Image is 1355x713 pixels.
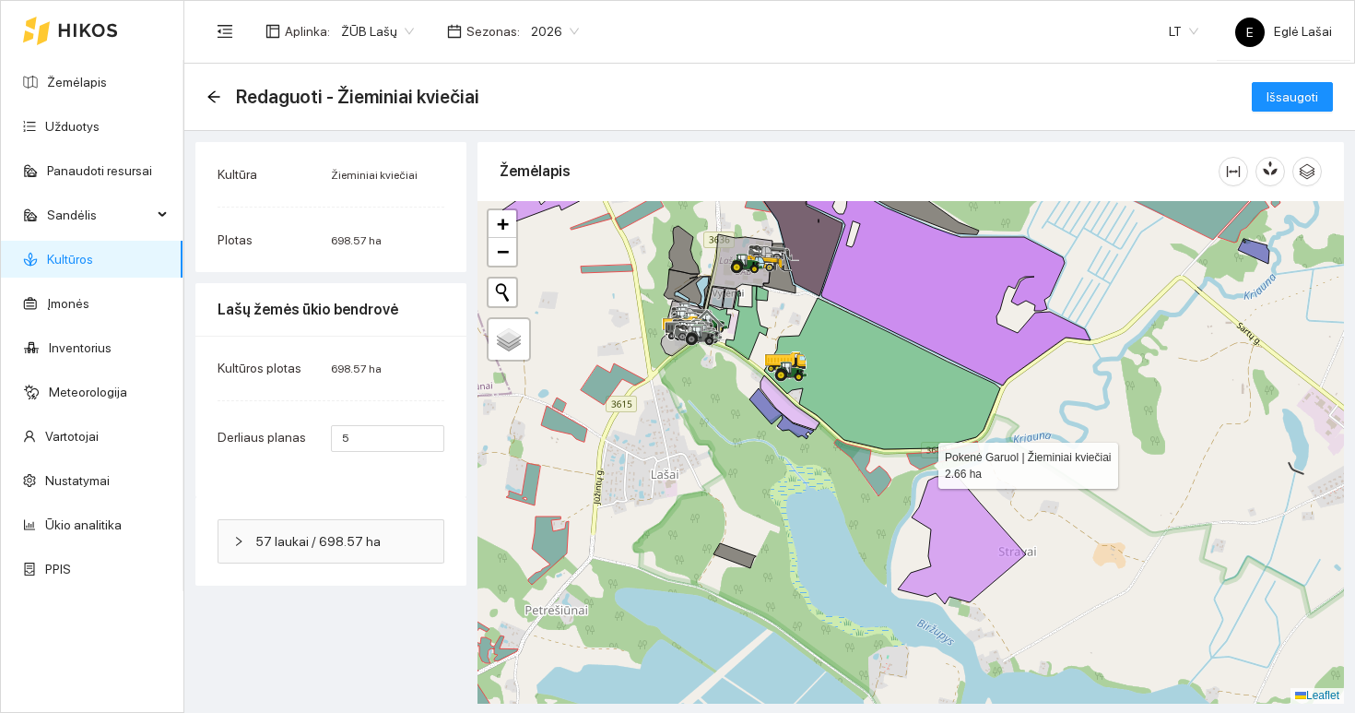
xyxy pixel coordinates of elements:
[500,145,1219,197] div: Žemėlapis
[1267,87,1318,107] span: Išsaugoti
[331,362,382,375] span: 698.57 ha
[218,430,306,445] span: Derliaus planas
[466,21,520,42] span: Sezonas :
[45,517,122,532] a: Ūkio analitika
[47,296,89,311] a: Įmonės
[206,13,243,50] button: menu-fold
[45,119,100,134] a: Užduotys
[489,238,516,266] a: Zoom out
[489,319,529,360] a: Layers
[47,196,152,233] span: Sandėlis
[285,21,330,42] span: Aplinka :
[49,385,127,399] a: Meteorologija
[331,169,418,182] span: Žieminiai kviečiai
[531,18,579,45] span: 2026
[1246,18,1254,47] span: E
[489,279,516,306] button: Initiate a new search
[218,167,257,182] span: Kultūra
[497,212,509,235] span: +
[1219,157,1248,186] button: column-width
[1219,164,1247,179] span: column-width
[47,252,93,267] a: Kultūros
[331,234,382,247] span: 698.57 ha
[497,240,509,263] span: −
[218,361,301,375] span: Kultūros plotas
[331,425,444,452] input: Įveskite t/Ha
[265,24,280,39] span: layout
[45,473,110,488] a: Nustatymai
[47,163,152,178] a: Panaudoti resursai
[233,536,244,547] span: right
[1169,18,1198,45] span: LT
[47,75,107,89] a: Žemėlapis
[341,18,414,45] span: ŽŪB Lašų
[236,82,479,112] span: Redaguoti - Žieminiai kviečiai
[1235,24,1332,39] span: Eglė Lašai
[218,520,443,563] div: 57 laukai / 698.57 ha
[45,429,99,444] a: Vartotojai
[218,283,444,336] div: Lašų žemės ūkio bendrovė
[206,89,221,104] span: arrow-left
[1295,689,1339,702] a: Leaflet
[217,23,233,40] span: menu-fold
[45,562,71,576] a: PPIS
[206,89,221,105] div: Atgal
[218,232,253,247] span: Plotas
[255,531,429,552] span: 57 laukai / 698.57 ha
[1252,82,1333,112] button: Išsaugoti
[489,210,516,238] a: Zoom in
[447,24,462,39] span: calendar
[49,340,112,355] a: Inventorius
